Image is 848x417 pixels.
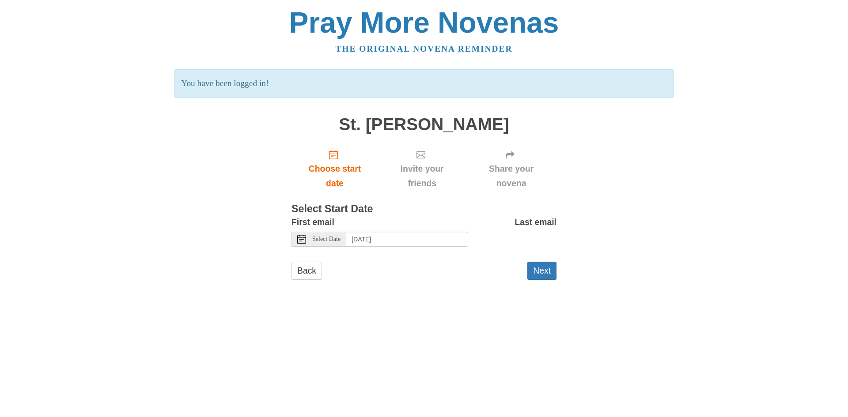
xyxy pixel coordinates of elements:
span: Choose start date [300,162,369,191]
span: Share your novena [475,162,548,191]
h1: St. [PERSON_NAME] [291,115,556,134]
div: Click "Next" to confirm your start date first. [466,143,556,195]
label: Last email [515,215,556,229]
span: Select Date [312,236,341,242]
h3: Select Start Date [291,203,556,215]
label: First email [291,215,334,229]
a: Choose start date [291,143,378,195]
p: You have been logged in! [174,69,674,98]
button: Next [527,262,556,280]
a: The original novena reminder [336,44,513,53]
a: Pray More Novenas [289,6,559,39]
div: Click "Next" to confirm your start date first. [378,143,466,195]
a: Back [291,262,322,280]
span: Invite your friends [387,162,457,191]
